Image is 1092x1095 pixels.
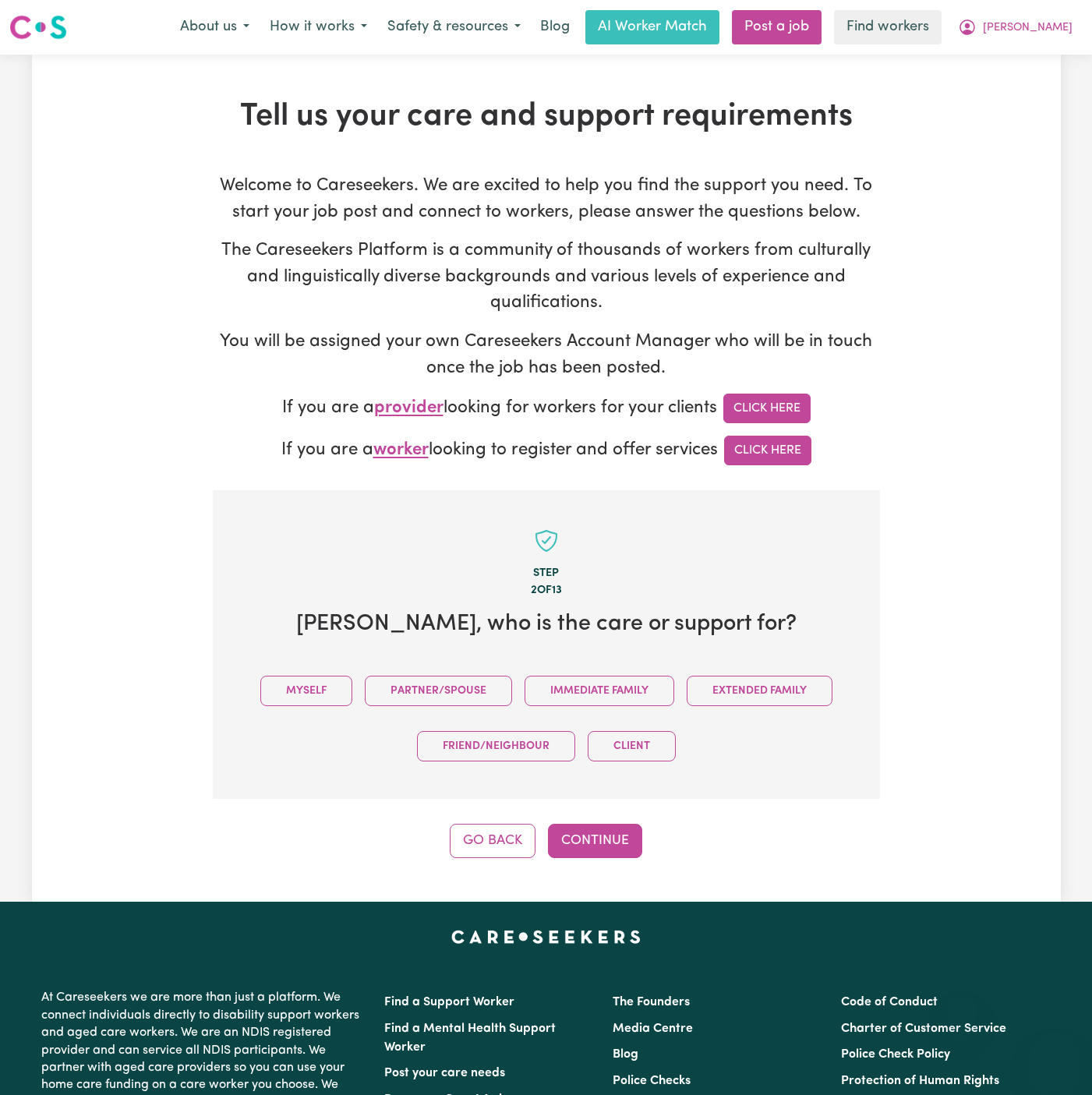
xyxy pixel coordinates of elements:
button: Client [588,731,676,761]
button: Safety & resources [377,11,531,44]
a: Find workers [834,10,942,44]
button: Extended Family [687,676,832,706]
iframe: Button to launch messaging window [1030,1033,1080,1083]
span: worker [373,442,429,460]
a: Protection of Human Rights [841,1075,999,1087]
a: Media Centre [613,1023,693,1035]
button: Partner/Spouse [365,676,512,706]
a: AI Worker Match [585,10,719,44]
button: My Account [948,11,1083,44]
a: Charter of Customer Service [841,1023,1006,1035]
a: Find a Mental Health Support Worker [384,1023,556,1054]
a: Click Here [724,436,811,465]
button: Immediate Family [525,676,674,706]
a: Blog [613,1048,638,1061]
button: Friend/Neighbour [417,731,575,761]
a: Police Checks [613,1075,691,1087]
div: 2 of 13 [238,582,855,599]
button: About us [170,11,260,44]
a: Post your care needs [384,1067,505,1079]
a: Careseekers logo [9,9,67,45]
p: You will be assigned your own Careseekers Account Manager who will be in touch once the job has b... [213,329,880,381]
img: Careseekers logo [9,13,67,41]
h1: Tell us your care and support requirements [213,98,880,136]
a: Blog [531,10,579,44]
a: Find a Support Worker [384,996,514,1008]
iframe: Close message [946,995,977,1026]
button: Go Back [450,824,535,858]
p: Welcome to Careseekers. We are excited to help you find the support you need. To start your job p... [213,173,880,225]
button: How it works [260,11,377,44]
a: Police Check Policy [841,1048,950,1061]
p: If you are a looking for workers for your clients [213,394,880,423]
span: [PERSON_NAME] [983,19,1073,37]
a: Click Here [723,394,811,423]
button: Continue [548,824,642,858]
a: Code of Conduct [841,996,938,1008]
a: Post a job [732,10,822,44]
a: The Founders [613,996,690,1008]
span: provider [374,400,444,418]
a: Careseekers home page [451,930,641,942]
p: If you are a looking to register and offer services [213,436,880,465]
button: Myself [260,676,352,706]
h2: [PERSON_NAME] , who is the care or support for? [238,611,855,638]
p: The Careseekers Platform is a community of thousands of workers from culturally and linguisticall... [213,238,880,316]
div: Step [238,565,855,582]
